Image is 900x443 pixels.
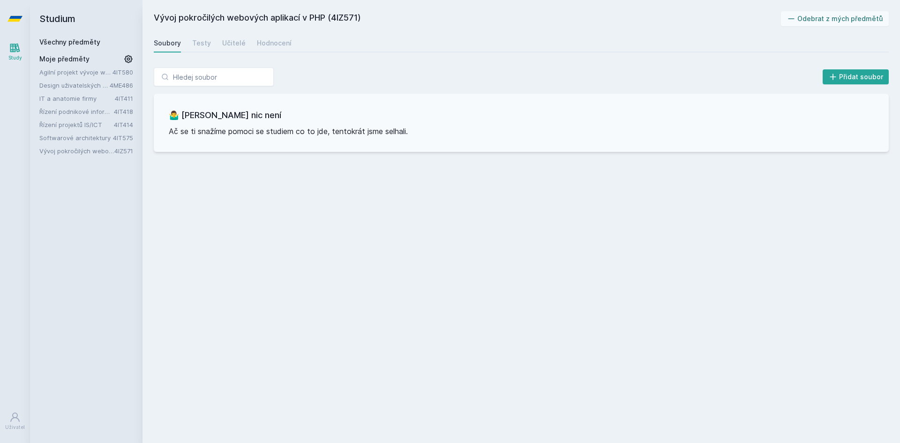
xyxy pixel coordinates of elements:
[39,81,110,90] a: Design uživatelských rozhraní
[2,38,28,66] a: Study
[39,133,113,143] a: Softwarové architektury
[39,120,114,129] a: Řízení projektů IS/ICT
[823,69,889,84] button: Přidat soubor
[154,38,181,48] div: Soubory
[115,95,133,102] a: 4IT411
[39,54,90,64] span: Moje předměty
[112,68,133,76] a: 4IT580
[781,11,889,26] button: Odebrat z mých předmětů
[192,34,211,53] a: Testy
[39,38,100,46] a: Všechny předměty
[222,38,246,48] div: Učitelé
[169,126,874,137] p: Ač se ti snažíme pomoci se studiem co to jde, tentokrát jsme selhali.
[110,82,133,89] a: 4ME486
[2,407,28,435] a: Uživatel
[114,147,133,155] a: 4IZ571
[5,424,25,431] div: Uživatel
[114,108,133,115] a: 4IT418
[222,34,246,53] a: Učitelé
[8,54,22,61] div: Study
[257,38,292,48] div: Hodnocení
[169,109,874,122] h3: 🤷‍♂️ [PERSON_NAME] nic není
[154,68,274,86] input: Hledej soubor
[257,34,292,53] a: Hodnocení
[154,11,781,26] h2: Vývoj pokročilých webových aplikací v PHP (4IZ571)
[154,34,181,53] a: Soubory
[39,146,114,156] a: Vývoj pokročilých webových aplikací v PHP
[39,107,114,116] a: Řízení podnikové informatiky
[192,38,211,48] div: Testy
[114,121,133,128] a: 4IT414
[39,68,112,77] a: Agilní projekt vývoje webové aplikace
[113,134,133,142] a: 4IT575
[39,94,115,103] a: IT a anatomie firmy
